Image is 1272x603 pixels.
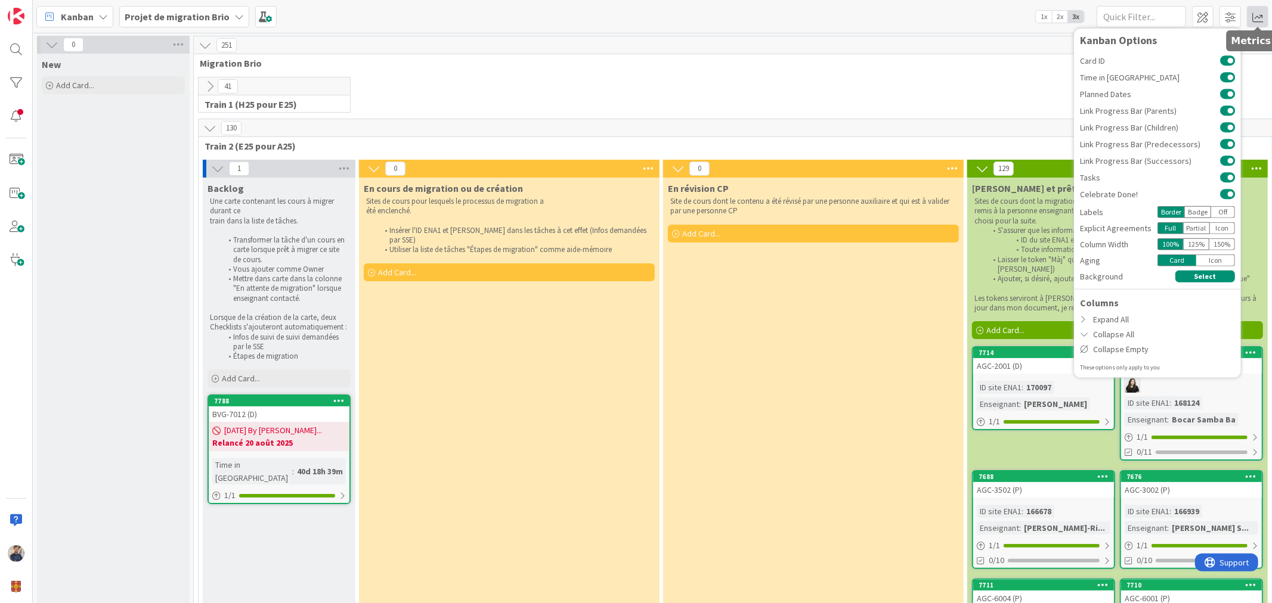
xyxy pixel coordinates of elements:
[210,197,348,216] p: Une carte contenant les cours à migrer durant ce
[222,352,349,361] li: Étapes de migration
[1171,396,1202,409] div: 168124
[974,294,1261,313] p: Les tokens serviront à [PERSON_NAME] dans le suivi. Une fois que j'aurai mis ces cours à jour dan...
[682,228,720,239] span: Add Card...
[1080,189,1220,198] span: Celebrate Done!
[222,373,260,384] span: Add Card...
[1121,471,1262,482] div: 7676
[1169,505,1171,518] span: :
[1120,470,1263,569] a: 7676AGC-3002 (P)ID site ENA1:166939Enseignant:[PERSON_NAME] S...1/10/10
[209,488,349,503] div: 1/1
[216,38,237,52] span: 251
[209,406,349,422] div: BVG-7012 (D)
[1158,222,1183,234] div: Full
[986,274,1261,284] li: Ajouter, si désiré, ajouter un token "Cours qui a besoin d'amour pédagogique"
[973,580,1114,590] div: 7711
[214,397,349,405] div: 7788
[986,245,1261,254] li: Toute information pertinente à savoir en commentaire
[1074,295,1241,309] div: Columns
[8,8,24,24] img: Visit kanbanzone.com
[973,414,1114,429] div: 1/1
[1171,505,1202,518] div: 166939
[1021,521,1108,534] div: [PERSON_NAME]-Ri...
[1080,106,1220,114] span: Link Progress Bar (Parents)
[1022,381,1023,394] span: :
[1121,471,1262,498] div: 7676AGC-3002 (P)
[973,358,1114,374] div: AGC-2001 (D)
[1074,327,1241,341] div: Collapse All
[974,206,1261,216] p: remis à la personne enseignante, peu importe le soutien
[205,140,1257,152] span: Train 2 (E25 pour A25)
[689,161,710,176] span: 0
[56,80,94,91] span: Add Card...
[668,182,729,194] span: En révision CP
[1175,271,1235,282] button: Select
[974,216,1261,226] p: choisi pour la suite.
[974,197,1261,206] p: Sites de cours dont la migration est terminée et qui été
[979,581,1114,589] div: 7711
[1080,156,1220,164] span: Link Progress Bar (Successors)
[973,471,1114,482] div: 7688
[1137,539,1148,552] span: 1 / 1
[63,38,83,52] span: 0
[1120,346,1263,461] a: 7401AGC-1001 (P)GBID site ENA1:168124Enseignant:Bocar Samba Ba1/10/11
[221,121,242,135] span: 130
[222,332,349,352] li: Infos de suivi de suivi demandées par le SSE
[986,255,1261,275] li: Laisser le token "Màj" qui sera apparu automatiquement sur la carte (pour [PERSON_NAME])
[1169,521,1252,534] div: [PERSON_NAME] S...
[973,482,1114,498] div: AGC-3502 (P)
[1080,362,1235,371] div: These options only apply to you
[8,545,24,562] img: MW
[1211,206,1235,218] div: Off
[209,396,349,422] div: 7788BVG-7012 (D)
[1080,173,1220,181] span: Tasks
[42,58,61,70] span: New
[979,473,1114,481] div: 7688
[977,521,1019,534] div: Enseignant
[210,216,348,226] p: train dans la liste de tâches.
[1121,580,1262,590] div: 7710
[1184,206,1211,218] div: Badge
[222,274,349,303] li: Mettre dans carte dans la colonne "En attente de migration" lorsque enseignant contacté.
[218,79,238,94] span: 41
[973,538,1114,553] div: 1/1
[292,465,294,478] span: :
[973,347,1114,374] div: 7714AGC-2001 (D)
[209,396,349,406] div: 7788
[1137,554,1152,567] span: 0/10
[1080,56,1220,64] span: Card ID
[1169,413,1239,426] div: Bocar Samba Ba
[1019,521,1021,534] span: :
[25,2,54,16] span: Support
[986,226,1261,235] li: S'assurer que les informations pertinentes s'y trouve
[1080,34,1235,46] div: Kanban Options
[1167,521,1169,534] span: :
[1137,446,1152,458] span: 0/11
[1121,430,1262,445] div: 1/1
[222,265,349,274] li: Vous ajouter comme Owner
[1121,482,1262,498] div: AGC-3002 (P)
[1125,377,1140,393] img: GB
[977,505,1022,518] div: ID site ENA1
[1021,397,1090,411] div: [PERSON_NAME]
[1183,238,1209,250] div: 125 %
[1080,139,1220,148] span: Link Progress Bar (Predecessors)
[989,539,1000,552] span: 1 / 1
[61,10,94,24] span: Kanban
[294,465,346,478] div: 40d 18h 39m
[1209,238,1235,250] div: 150 %
[989,554,1004,567] span: 0/10
[125,11,230,23] b: Projet de migration Brio
[1080,89,1220,98] span: Planned Dates
[994,161,1014,176] span: 129
[977,397,1019,411] div: Enseignant
[1080,238,1158,250] div: Column Width
[1158,254,1196,266] div: Card
[979,349,1114,357] div: 7714
[385,161,406,176] span: 0
[1068,11,1084,23] span: 3x
[1052,11,1068,23] span: 2x
[986,235,1261,245] li: ID du site ENA1 et du site Brio
[1036,11,1052,23] span: 1x
[210,313,348,332] p: Lorsque de la création de la carte, deux Checklists s'ajouteront automatiquement :
[224,489,236,502] span: 1 / 1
